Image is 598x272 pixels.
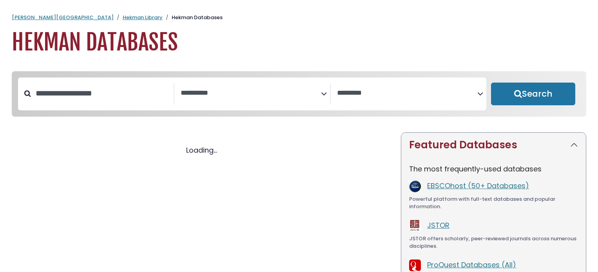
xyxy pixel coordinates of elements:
[401,133,586,157] button: Featured Databases
[123,14,163,21] a: Hekman Library
[427,220,449,230] a: JSTOR
[12,14,114,21] a: [PERSON_NAME][GEOGRAPHIC_DATA]
[491,83,575,105] button: Submit for Search Results
[31,87,174,100] input: Search database by title or keyword
[427,260,516,270] a: ProQuest Databases (All)
[12,145,391,155] div: Loading...
[409,195,578,211] div: Powerful platform with full-text databases and popular information.
[12,29,586,56] h1: Hekman Databases
[163,14,223,22] li: Hekman Databases
[427,181,529,191] a: EBSCOhost (50+ Databases)
[409,235,578,250] div: JSTOR offers scholarly, peer-reviewed journals across numerous disciplines.
[337,89,477,97] textarea: Search
[181,89,321,97] textarea: Search
[409,164,578,174] p: The most frequently-used databases
[12,71,586,117] nav: Search filters
[12,14,586,22] nav: breadcrumb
